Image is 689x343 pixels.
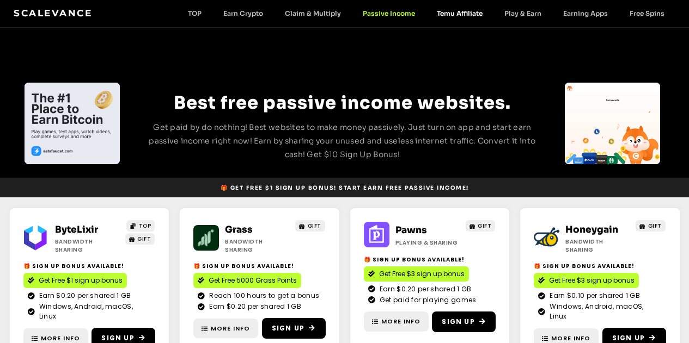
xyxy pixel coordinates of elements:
[36,302,151,321] span: Windows, Android, macOS, Linux
[549,276,635,285] span: Get Free $3 sign up bonus
[565,238,631,254] h2: Bandwidth Sharing
[101,333,134,343] span: Sign Up
[211,324,250,333] span: More Info
[262,318,326,339] a: Sign Up
[23,273,127,288] a: Get Free $1 sign up bonus
[551,334,590,343] span: More Info
[177,9,675,17] nav: Menu
[126,220,155,232] a: TOP
[141,121,545,161] p: Get paid by do nothing! Best websites to make money passively. Just turn on app and start earn pa...
[466,220,496,232] a: GIFT
[295,220,325,232] a: GIFT
[274,9,352,17] a: Claim & Multiply
[216,181,473,195] a: 🎁 Get Free $1 sign up bonus! Start earn free passive income!
[177,9,212,17] a: TOP
[39,276,123,285] span: Get Free $1 sign up bonus
[432,311,496,332] a: Sign Up
[565,83,660,164] div: Slides
[612,333,645,343] span: Sign Up
[14,8,92,18] a: Scalevance
[206,291,319,301] span: Reach 100 hours to get a bonus
[534,273,639,288] a: Get Free $3 sign up bonus
[206,302,301,311] span: Earn $0.20 per shared 1 GB
[648,222,662,230] span: GIFT
[619,9,675,17] a: Free Spins
[379,269,465,279] span: Get Free $3 sign up bonus
[125,233,155,245] a: GIFT
[209,276,297,285] span: Get Free 5000 Grass Points
[364,266,469,282] a: Get Free $3 sign up bonus
[25,83,120,164] div: 4 / 4
[381,317,420,326] span: More Info
[377,295,477,305] span: Get paid for playing games
[25,83,120,164] div: Slides
[565,224,618,235] a: Honeygain
[193,273,301,288] a: Get Free 5000 Grass Points
[225,238,291,254] h2: Bandwidth Sharing
[141,89,545,116] h2: Best free passive income websites.
[193,319,258,339] a: More Info
[547,291,640,301] span: Earn $0.10 per shared 1 GB
[225,224,253,235] a: Grass
[308,222,321,230] span: GIFT
[352,9,426,17] a: Passive Income
[364,255,496,264] h2: 🎁 Sign Up Bonus Available!
[55,238,121,254] h2: Bandwidth Sharing
[41,334,80,343] span: More Info
[272,323,304,333] span: Sign Up
[547,302,661,321] span: Windows, Android, macOS, Linux
[212,9,274,17] a: Earn Crypto
[364,311,429,332] a: More Info
[377,284,472,294] span: Earn $0.20 per shared 1 GB
[426,9,493,17] a: Temu Affiliate
[552,9,619,17] a: Earning Apps
[395,224,427,236] a: Pawns
[193,262,326,270] h2: 🎁 Sign Up Bonus Available!
[221,184,469,192] span: 🎁 Get Free $1 sign up bonus! Start earn free passive income!
[565,83,660,164] div: 4 / 4
[55,224,98,235] a: ByteLixir
[137,235,151,243] span: GIFT
[636,220,666,232] a: GIFT
[139,222,151,230] span: TOP
[534,262,666,270] h2: 🎁 Sign Up Bonus Available!
[395,239,461,247] h2: Playing & Sharing
[442,317,474,327] span: Sign Up
[493,9,552,17] a: Play & Earn
[23,262,156,270] h2: 🎁 Sign Up Bonus Available!
[478,222,491,230] span: GIFT
[36,291,131,301] span: Earn $0.20 per shared 1 GB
